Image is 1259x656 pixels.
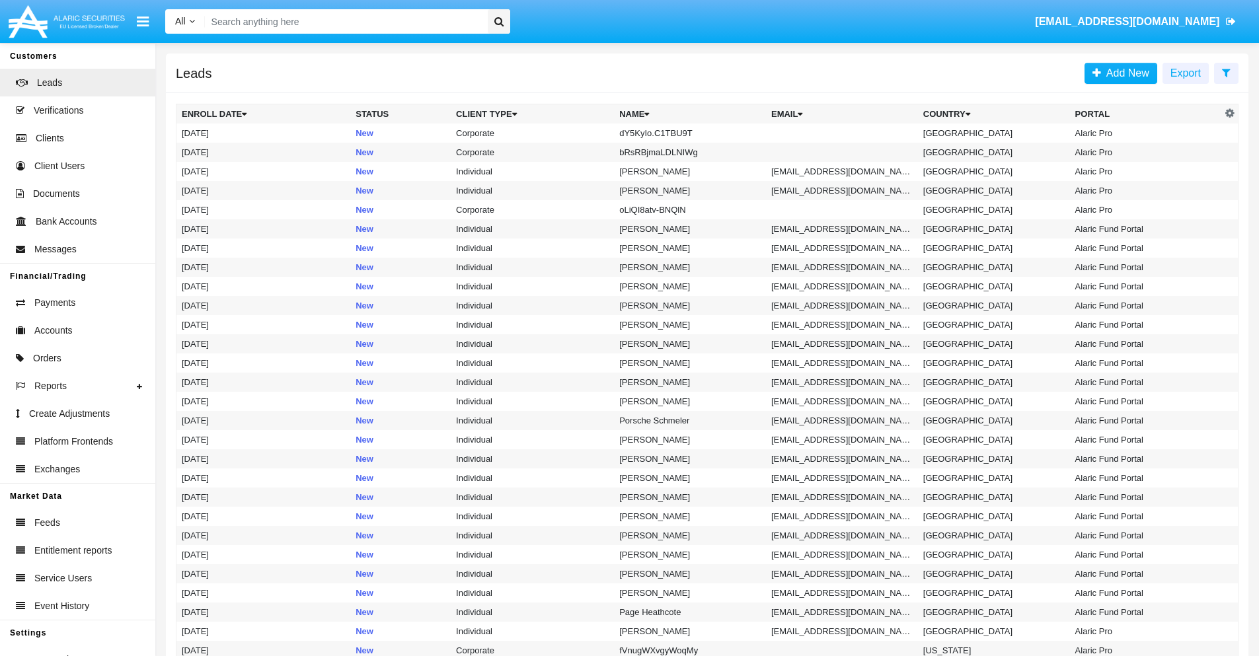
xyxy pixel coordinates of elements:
[451,296,614,315] td: Individual
[766,162,918,181] td: [EMAIL_ADDRESS][DOMAIN_NAME]
[918,526,1070,545] td: [GEOGRAPHIC_DATA]
[350,181,451,200] td: New
[918,564,1070,583] td: [GEOGRAPHIC_DATA]
[176,468,351,488] td: [DATE]
[350,449,451,468] td: New
[176,277,351,296] td: [DATE]
[34,159,85,173] span: Client Users
[614,238,766,258] td: [PERSON_NAME]
[33,187,80,201] span: Documents
[34,462,80,476] span: Exchanges
[1070,430,1222,449] td: Alaric Fund Portal
[451,507,614,526] td: Individual
[350,334,451,353] td: New
[451,545,614,564] td: Individual
[1070,564,1222,583] td: Alaric Fund Portal
[350,315,451,334] td: New
[614,258,766,277] td: [PERSON_NAME]
[176,411,351,430] td: [DATE]
[176,392,351,411] td: [DATE]
[614,353,766,373] td: [PERSON_NAME]
[1070,622,1222,641] td: Alaric Pro
[34,516,60,530] span: Feeds
[766,430,918,449] td: [EMAIL_ADDRESS][DOMAIN_NAME]
[918,334,1070,353] td: [GEOGRAPHIC_DATA]
[451,488,614,507] td: Individual
[176,200,351,219] td: [DATE]
[918,373,1070,392] td: [GEOGRAPHIC_DATA]
[176,162,351,181] td: [DATE]
[176,430,351,449] td: [DATE]
[33,351,61,365] span: Orders
[350,296,451,315] td: New
[918,162,1070,181] td: [GEOGRAPHIC_DATA]
[1070,143,1222,162] td: Alaric Pro
[918,392,1070,411] td: [GEOGRAPHIC_DATA]
[205,9,483,34] input: Search
[614,583,766,602] td: [PERSON_NAME]
[614,602,766,622] td: Page Heathcote
[451,334,614,353] td: Individual
[1070,277,1222,296] td: Alaric Fund Portal
[766,526,918,545] td: [EMAIL_ADDRESS][DOMAIN_NAME]
[451,602,614,622] td: Individual
[350,104,451,124] th: Status
[176,602,351,622] td: [DATE]
[451,104,614,124] th: Client Type
[614,468,766,488] td: [PERSON_NAME]
[766,353,918,373] td: [EMAIL_ADDRESS][DOMAIN_NAME]
[1070,104,1222,124] th: Portal
[451,430,614,449] td: Individual
[918,124,1070,143] td: [GEOGRAPHIC_DATA]
[350,162,451,181] td: New
[918,468,1070,488] td: [GEOGRAPHIC_DATA]
[614,430,766,449] td: [PERSON_NAME]
[614,181,766,200] td: [PERSON_NAME]
[614,104,766,124] th: Name
[614,411,766,430] td: Porsche Schmeler
[176,373,351,392] td: [DATE]
[176,449,351,468] td: [DATE]
[766,104,918,124] th: Email
[7,2,127,41] img: Logo image
[451,124,614,143] td: Corporate
[918,238,1070,258] td: [GEOGRAPHIC_DATA]
[614,507,766,526] td: [PERSON_NAME]
[918,258,1070,277] td: [GEOGRAPHIC_DATA]
[1085,63,1157,84] a: Add New
[614,219,766,238] td: [PERSON_NAME]
[34,544,112,558] span: Entitlement reports
[1070,258,1222,277] td: Alaric Fund Portal
[176,181,351,200] td: [DATE]
[34,242,77,256] span: Messages
[350,468,451,488] td: New
[165,15,205,28] a: All
[1170,67,1201,79] span: Export
[918,277,1070,296] td: [GEOGRAPHIC_DATA]
[614,373,766,392] td: [PERSON_NAME]
[1070,353,1222,373] td: Alaric Fund Portal
[766,181,918,200] td: [EMAIL_ADDRESS][DOMAIN_NAME]
[36,215,97,229] span: Bank Accounts
[918,602,1070,622] td: [GEOGRAPHIC_DATA]
[451,622,614,641] td: Individual
[918,622,1070,641] td: [GEOGRAPHIC_DATA]
[34,571,92,585] span: Service Users
[766,258,918,277] td: [EMAIL_ADDRESS][DOMAIN_NAME]
[350,507,451,526] td: New
[766,564,918,583] td: [EMAIL_ADDRESS][DOMAIN_NAME]
[36,131,64,145] span: Clients
[766,583,918,602] td: [EMAIL_ADDRESS][DOMAIN_NAME]
[1070,507,1222,526] td: Alaric Fund Portal
[1070,219,1222,238] td: Alaric Fund Portal
[918,545,1070,564] td: [GEOGRAPHIC_DATA]
[350,602,451,622] td: New
[176,526,351,545] td: [DATE]
[451,277,614,296] td: Individual
[34,379,67,393] span: Reports
[350,411,451,430] td: New
[176,507,351,526] td: [DATE]
[176,219,351,238] td: [DATE]
[1070,545,1222,564] td: Alaric Fund Portal
[918,488,1070,507] td: [GEOGRAPHIC_DATA]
